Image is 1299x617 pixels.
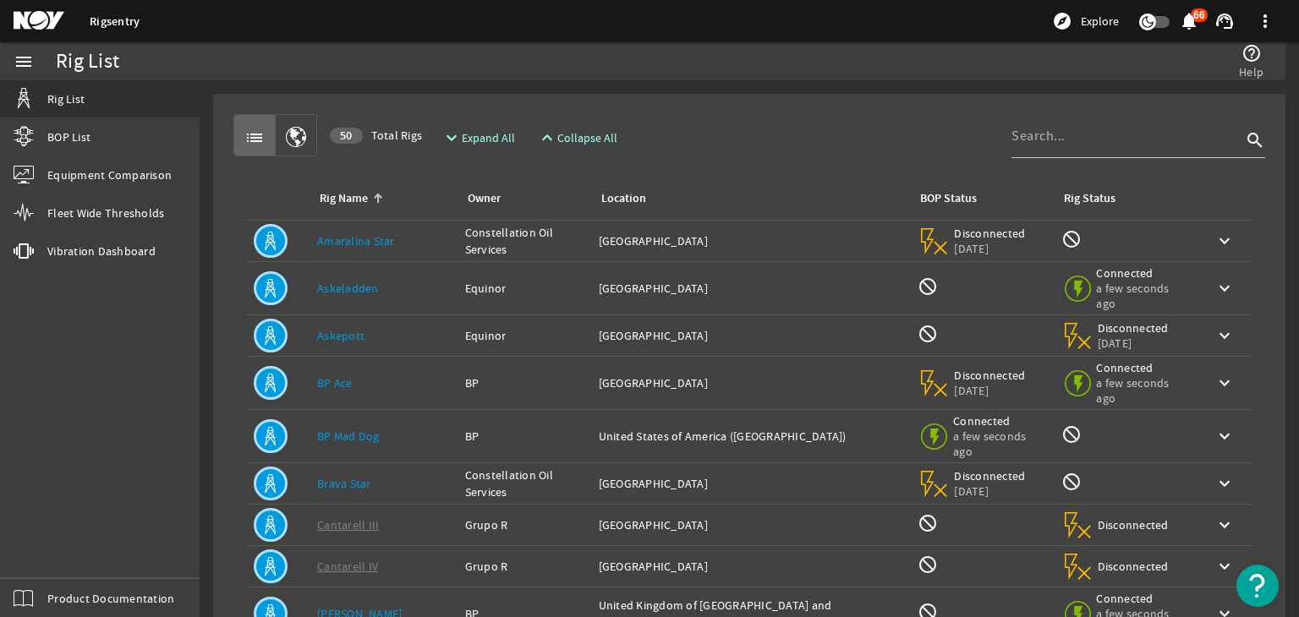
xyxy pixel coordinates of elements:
[954,241,1026,256] span: [DATE]
[1214,373,1235,393] mat-icon: keyboard_arrow_down
[1098,559,1170,574] span: Disconnected
[599,428,905,445] div: United States of America ([GEOGRAPHIC_DATA])
[465,558,585,575] div: Grupo R
[1245,1,1285,41] button: more_vert
[599,374,905,391] div: [GEOGRAPHIC_DATA]
[1061,472,1082,492] mat-icon: Rig Monitoring not available for this rig
[1011,126,1241,146] input: Search...
[47,243,156,259] span: Vibration Dashboard
[557,129,617,146] span: Collapse All
[47,167,172,183] span: Equipment Comparison
[317,281,379,296] a: Askeladden
[954,368,1026,383] span: Disconnected
[954,226,1026,241] span: Disconnected
[599,327,905,344] div: [GEOGRAPHIC_DATA]
[953,413,1044,429] span: Connected
[317,429,380,444] a: BP Mad Dog
[465,467,585,500] div: Constellation Oil Services
[1081,13,1119,30] span: Explore
[462,129,515,146] span: Expand All
[317,559,378,574] a: Cantarell IV
[14,241,34,261] mat-icon: vibration
[1064,189,1115,208] div: Rig Status
[1061,424,1082,445] mat-icon: Rig Monitoring not available for this rig
[317,375,353,390] a: BP Ace
[918,324,938,344] mat-icon: BOP Monitoring not available for this rig
[601,189,646,208] div: Location
[317,328,364,343] a: Askepott
[953,429,1044,459] span: a few seconds ago
[1052,11,1072,31] mat-icon: explore
[1098,320,1170,336] span: Disconnected
[918,276,938,297] mat-icon: BOP Monitoring not available for this rig
[320,189,368,208] div: Rig Name
[435,123,522,153] button: Expand All
[599,189,898,208] div: Location
[1214,231,1235,251] mat-icon: keyboard_arrow_down
[954,483,1026,499] span: [DATE]
[14,52,34,72] mat-icon: menu
[954,468,1026,483] span: Disconnected
[1214,556,1235,576] mat-icon: keyboard_arrow_down
[1096,281,1187,311] span: a few seconds ago
[317,233,395,248] a: Amaralina Star
[1214,515,1235,535] mat-icon: keyboard_arrow_down
[47,90,85,107] span: Rig List
[468,189,501,208] div: Owner
[599,280,905,297] div: [GEOGRAPHIC_DATA]
[317,476,371,491] a: Brava Star
[465,516,585,533] div: Grupo R
[1096,360,1187,375] span: Connected
[1214,11,1235,31] mat-icon: support_agent
[1096,591,1187,606] span: Connected
[56,53,119,70] div: Rig List
[465,224,585,258] div: Constellation Oil Services
[330,127,422,144] span: Total Rigs
[920,189,977,208] div: BOP Status
[599,516,905,533] div: [GEOGRAPHIC_DATA]
[530,123,624,153] button: Collapse All
[1098,517,1170,532] span: Disconnected
[465,327,585,344] div: Equinor
[1045,8,1126,35] button: Explore
[90,14,140,30] a: Rigsentry
[465,189,578,208] div: Owner
[537,128,551,148] mat-icon: expand_less
[599,232,905,249] div: [GEOGRAPHIC_DATA]
[47,205,164,221] span: Fleet Wide Thresholds
[1098,336,1170,351] span: [DATE]
[1214,426,1235,446] mat-icon: keyboard_arrow_down
[465,374,585,391] div: BP
[1236,565,1279,607] button: Open Resource Center
[1241,43,1262,63] mat-icon: help_outline
[1096,375,1187,406] span: a few seconds ago
[465,428,585,445] div: BP
[1239,63,1263,80] span: Help
[47,128,90,145] span: BOP List
[244,128,265,148] mat-icon: list
[599,558,905,575] div: [GEOGRAPHIC_DATA]
[465,280,585,297] div: Equinor
[1061,229,1082,249] mat-icon: Rig Monitoring not available for this rig
[1179,11,1199,31] mat-icon: notifications
[330,128,363,144] div: 50
[1096,265,1187,281] span: Connected
[441,128,455,148] mat-icon: expand_more
[954,383,1026,398] span: [DATE]
[1214,473,1235,494] mat-icon: keyboard_arrow_down
[1214,278,1235,298] mat-icon: keyboard_arrow_down
[599,475,905,492] div: [GEOGRAPHIC_DATA]
[1180,13,1198,30] button: 66
[918,513,938,533] mat-icon: BOP Monitoring not available for this rig
[918,554,938,575] mat-icon: BOP Monitoring not available for this rig
[317,517,379,532] a: Cantarell III
[317,189,445,208] div: Rig Name
[1245,130,1265,150] i: search
[47,590,174,607] span: Product Documentation
[1214,325,1235,346] mat-icon: keyboard_arrow_down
